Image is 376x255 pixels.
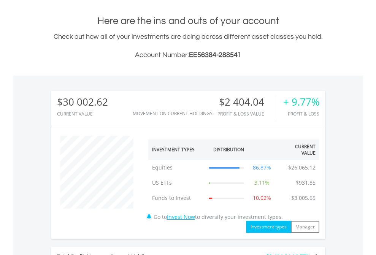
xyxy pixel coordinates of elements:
div: Check out how all of your investments are doing across different asset classes you hold. [51,32,325,60]
td: Equities [148,160,205,175]
button: Investment types [246,221,291,233]
td: Funds to Invest [148,190,205,206]
div: + 9.77% [283,97,319,108]
td: 10.02% [248,190,276,206]
a: Invest Now [167,213,195,220]
td: $3 005.65 [287,190,319,206]
div: Distribution [213,146,244,153]
td: US ETFs [148,175,205,190]
td: $26 065.12 [284,160,319,175]
div: CURRENT VALUE [57,111,108,116]
div: Go to to diversify your investment types. [143,132,325,233]
td: $931.85 [292,175,319,190]
div: Profit & Loss Value [217,111,274,116]
td: 3.11% [248,175,276,190]
button: Manager [291,221,319,233]
div: $30 002.62 [57,97,108,108]
div: Movement on Current Holdings: [133,111,214,116]
th: Current Value [276,139,319,160]
th: Investment Types [148,139,205,160]
h3: Account Number: [51,50,325,60]
div: $2 404.04 [217,97,274,108]
h1: Here are the ins and outs of your account [51,14,325,28]
td: 86.87% [248,160,276,175]
div: Profit & Loss [283,111,319,116]
span: EE56384-288541 [189,51,241,59]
